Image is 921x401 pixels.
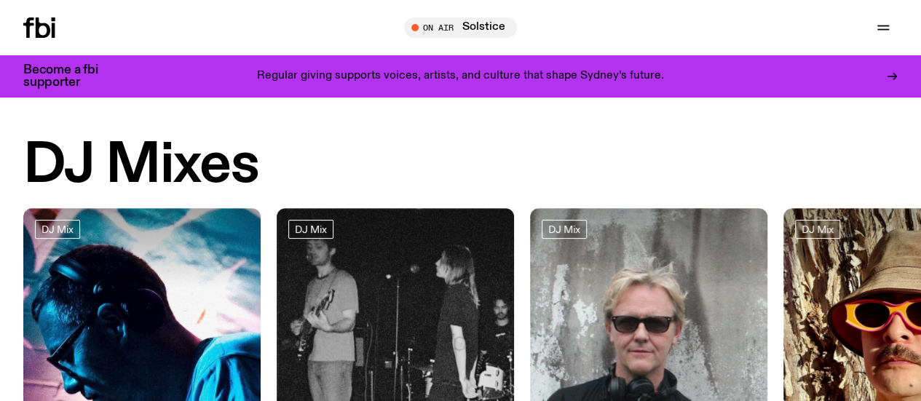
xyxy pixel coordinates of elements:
span: DJ Mix [802,224,834,235]
span: DJ Mix [548,224,580,235]
h2: DJ Mixes [23,138,258,194]
h3: Become a fbi supporter [23,64,116,89]
span: DJ Mix [41,224,74,235]
span: DJ Mix [295,224,327,235]
a: DJ Mix [795,220,840,239]
a: DJ Mix [288,220,333,239]
a: DJ Mix [35,220,80,239]
a: DJ Mix [542,220,587,239]
p: Regular giving supports voices, artists, and culture that shape Sydney’s future. [257,70,664,83]
button: On AirSolstice [404,17,517,38]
